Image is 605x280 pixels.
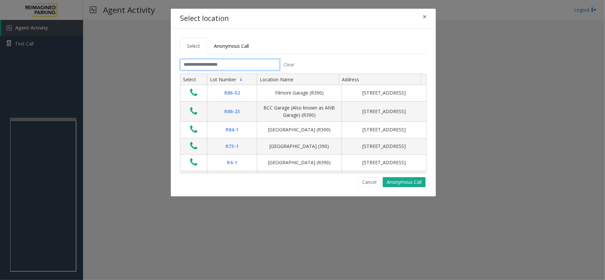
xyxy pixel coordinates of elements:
[261,159,338,166] div: [GEOGRAPHIC_DATA] (R390)
[187,43,200,49] span: Select
[261,89,338,97] div: Filmore Garage (R390)
[346,89,422,97] div: [STREET_ADDRESS]
[211,126,253,133] div: R84-1
[346,143,422,150] div: [STREET_ADDRESS]
[211,159,253,166] div: R4-1
[211,108,253,115] div: R86-23
[346,126,422,133] div: [STREET_ADDRESS]
[211,143,253,150] div: R73-1
[423,12,427,21] span: ×
[180,13,229,24] h4: Select location
[180,74,426,173] div: Data table
[383,177,426,187] button: Anonymous Call
[210,76,236,83] span: Lot Number
[346,159,422,166] div: [STREET_ADDRESS]
[342,76,359,83] span: Address
[260,76,293,83] span: Location Name
[280,59,298,70] button: Clear
[239,77,244,82] span: Sortable
[346,108,422,115] div: [STREET_ADDRESS]
[261,143,338,150] div: [GEOGRAPHIC_DATA] (390)
[211,89,253,97] div: R86-52
[180,74,207,85] th: Select
[418,9,431,25] button: Close
[358,177,381,187] button: Cancel
[261,126,338,133] div: [GEOGRAPHIC_DATA] (R390)
[180,38,427,54] ul: Tabs
[261,104,338,119] div: BCC Garage (Also known as ANB Garage) (R390)
[214,43,249,49] span: Anonymous Call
